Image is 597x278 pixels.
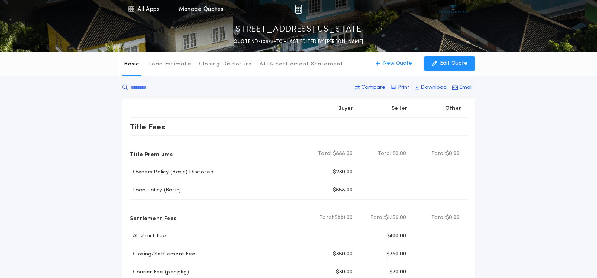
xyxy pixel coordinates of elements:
[450,81,475,94] button: Email
[378,150,393,158] b: Total:
[199,61,252,68] p: Closing Disclosure
[130,148,173,160] p: Title Premiums
[333,251,353,258] p: $350.00
[233,24,365,36] p: [STREET_ADDRESS][US_STATE]
[130,187,181,194] p: Loan Policy (Basic)
[459,84,473,91] p: Email
[333,187,353,194] p: $658.00
[361,84,385,91] p: Compare
[260,61,343,68] p: ALTA Settlement Statement
[385,214,406,222] span: $1,156.00
[130,269,189,276] p: Courier Fee (per pkg)
[149,61,191,68] p: Loan Estimate
[446,150,460,158] span: $0.00
[421,84,447,91] p: Download
[130,232,166,240] p: Abstract Fee
[295,5,302,14] img: img
[130,121,165,133] p: Title Fees
[431,150,446,158] b: Total:
[398,84,409,91] p: Print
[386,251,406,258] p: $350.00
[130,212,177,224] p: Settlement Fees
[333,169,353,176] p: $230.00
[446,214,460,222] span: $0.00
[234,38,363,46] p: QUOTE ND-10695-TC - LAST EDITED BY [PERSON_NAME]
[353,81,388,94] button: Compare
[445,105,461,112] p: Other
[130,251,196,258] p: Closing/Settlement Fee
[413,81,449,94] button: Download
[386,232,406,240] p: $400.00
[334,214,353,222] span: $881.00
[383,60,412,67] p: New Quote
[336,269,353,276] p: $30.00
[439,5,467,13] img: vs-icon
[338,105,353,112] p: Buyer
[130,169,214,176] p: Owners Policy (Basic) Disclosed
[424,56,475,71] button: Edit Quote
[124,61,139,68] p: Basic
[368,56,420,71] button: New Quote
[392,105,408,112] p: Seller
[392,150,406,158] span: $0.00
[389,81,412,94] button: Print
[431,214,446,222] b: Total:
[370,214,385,222] b: Total:
[389,269,406,276] p: $30.00
[440,60,467,67] p: Edit Quote
[319,214,334,222] b: Total:
[318,150,333,158] b: Total:
[333,150,353,158] span: $888.00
